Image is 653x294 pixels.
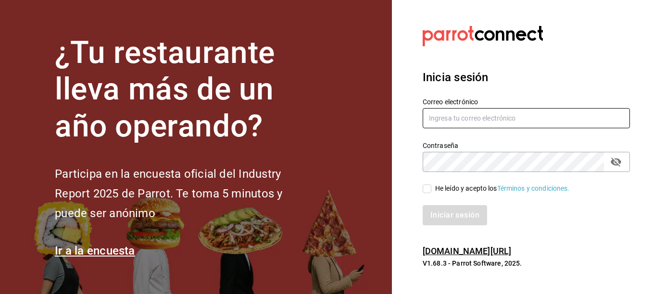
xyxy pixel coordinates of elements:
a: Términos y condiciones. [497,184,570,192]
h2: Participa en la encuesta oficial del Industry Report 2025 de Parrot. Te toma 5 minutos y puede se... [55,164,314,223]
label: Contraseña [423,142,630,148]
p: V1.68.3 - Parrot Software, 2025. [423,258,630,268]
label: Correo electrónico [423,98,630,105]
input: Ingresa tu correo electrónico [423,108,630,128]
a: [DOMAIN_NAME][URL] [423,246,511,256]
div: He leído y acepto los [435,184,570,194]
button: passwordField [608,154,624,170]
h3: Inicia sesión [423,69,630,86]
h1: ¿Tu restaurante lleva más de un año operando? [55,35,314,145]
a: Ir a la encuesta [55,244,135,257]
